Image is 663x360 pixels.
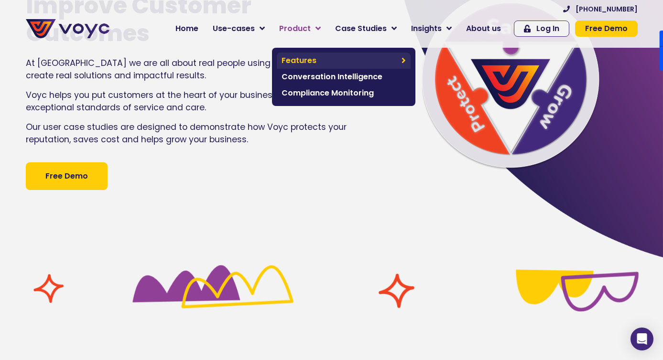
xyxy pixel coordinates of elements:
[576,6,638,12] span: [PHONE_NUMBER]
[26,19,109,38] img: voyc-full-logo
[335,23,387,34] span: Case Studies
[206,19,272,38] a: Use-cases
[459,19,508,38] a: About us
[411,23,442,34] span: Insights
[213,23,255,34] span: Use-cases
[277,69,411,85] a: Conversation Intelligence
[168,19,206,38] a: Home
[279,23,311,34] span: Product
[514,21,569,37] a: Log In
[282,87,406,99] span: Compliance Monitoring
[175,23,198,34] span: Home
[563,6,638,12] a: [PHONE_NUMBER]
[404,19,459,38] a: Insights
[26,162,108,190] a: Free Demo
[127,38,151,49] span: Phone
[272,19,328,38] a: Product
[26,57,353,82] p: At [GEOGRAPHIC_DATA] we are all about real people using the power of AI to create real solutions ...
[197,199,242,208] a: Privacy Policy
[45,170,88,182] span: Free Demo
[282,55,397,66] span: Features
[466,23,501,34] span: About us
[282,71,406,83] span: Conversation Intelligence
[575,21,638,37] a: Free Demo
[585,25,628,32] span: Free Demo
[630,328,653,350] div: Open Intercom Messenger
[127,77,159,88] span: Job title
[277,53,411,69] a: Features
[26,89,353,114] p: Voyc helps you put customers at the heart of your business, by supporting exceptional standards o...
[277,85,411,101] a: Compliance Monitoring
[26,121,353,146] p: Our user case studies are designed to demonstrate how Voyc protects your reputation, saves cost a...
[328,19,404,38] a: Case Studies
[536,25,559,32] span: Log In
